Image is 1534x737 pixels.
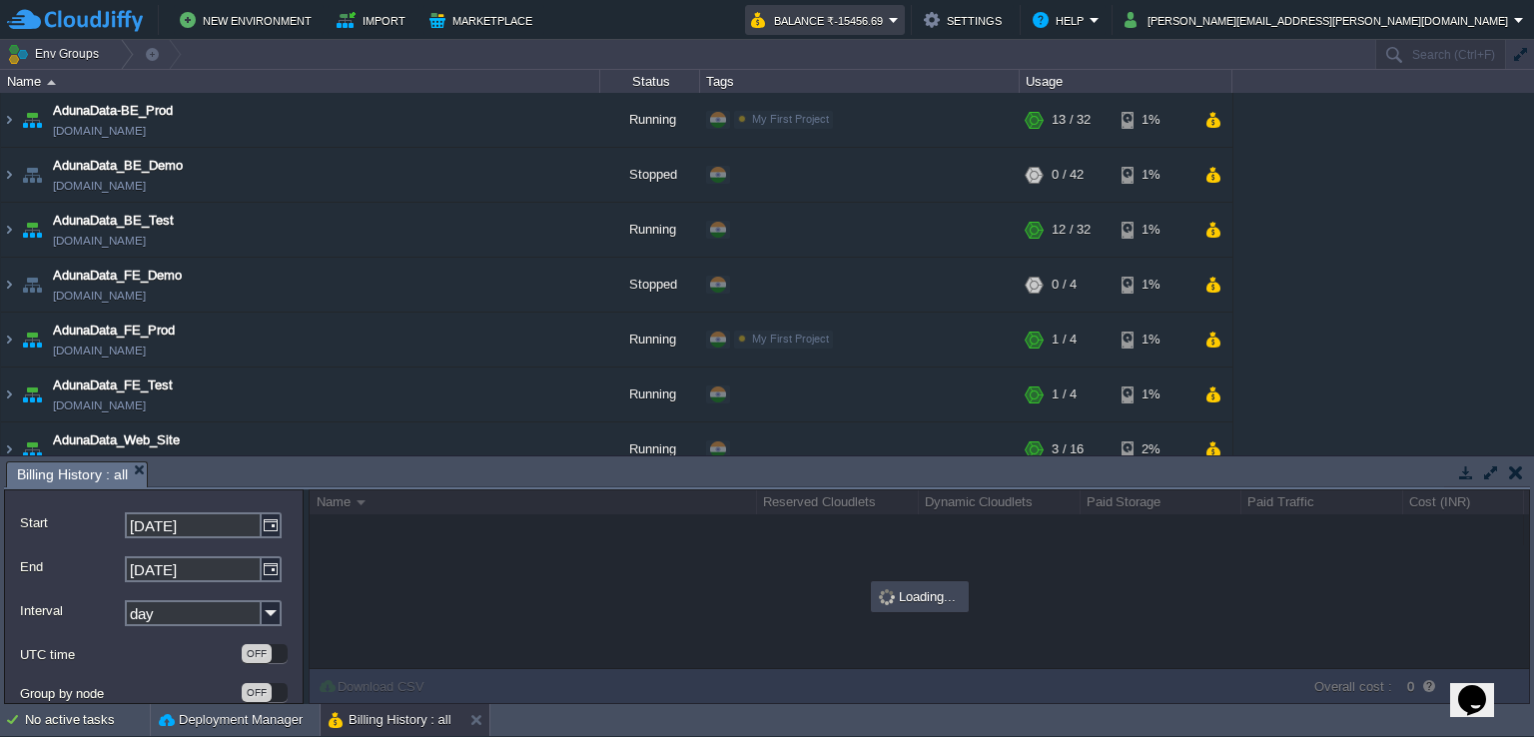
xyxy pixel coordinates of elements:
[25,704,150,736] div: No active tasks
[53,321,175,341] a: AdunaData_FE_Prod
[18,258,46,312] img: AMDAwAAAACH5BAEAAAAALAAAAAABAAEAAAICRAEAOw==
[53,286,146,306] a: [DOMAIN_NAME]
[53,375,173,395] a: AdunaData_FE_Test
[1,148,17,202] img: AMDAwAAAACH5BAEAAAAALAAAAAABAAEAAAICRAEAOw==
[47,80,56,85] img: AMDAwAAAACH5BAEAAAAALAAAAAABAAEAAAICRAEAOw==
[53,341,146,361] a: [DOMAIN_NAME]
[53,450,146,470] a: [DOMAIN_NAME]
[600,93,700,147] div: Running
[1052,203,1091,257] div: 12 / 32
[601,70,699,93] div: Status
[600,313,700,367] div: Running
[1021,70,1231,93] div: Usage
[53,430,180,450] a: AdunaData_Web_Site
[600,258,700,312] div: Stopped
[1125,8,1514,32] button: [PERSON_NAME][EMAIL_ADDRESS][PERSON_NAME][DOMAIN_NAME]
[20,600,123,621] label: Interval
[53,231,146,251] a: [DOMAIN_NAME]
[53,395,146,415] a: [DOMAIN_NAME]
[1052,368,1077,421] div: 1 / 4
[600,203,700,257] div: Running
[1,368,17,421] img: AMDAwAAAACH5BAEAAAAALAAAAAABAAEAAAICRAEAOw==
[18,203,46,257] img: AMDAwAAAACH5BAEAAAAALAAAAAABAAEAAAICRAEAOw==
[18,93,46,147] img: AMDAwAAAACH5BAEAAAAALAAAAAABAAEAAAICRAEAOw==
[2,70,599,93] div: Name
[17,462,128,487] span: Billing History : all
[53,266,182,286] a: AdunaData_FE_Demo
[1033,8,1090,32] button: Help
[1,203,17,257] img: AMDAwAAAACH5BAEAAAAALAAAAAABAAEAAAICRAEAOw==
[53,156,183,176] a: AdunaData_BE_Demo
[1122,422,1186,476] div: 2%
[1122,258,1186,312] div: 1%
[7,8,143,33] img: CloudJiffy
[873,583,967,610] div: Loading...
[20,683,240,704] label: Group by node
[600,422,700,476] div: Running
[180,8,318,32] button: New Environment
[53,121,146,141] a: [DOMAIN_NAME]
[752,333,829,345] span: My First Project
[600,368,700,421] div: Running
[1,258,17,312] img: AMDAwAAAACH5BAEAAAAALAAAAAABAAEAAAICRAEAOw==
[18,368,46,421] img: AMDAwAAAACH5BAEAAAAALAAAAAABAAEAAAICRAEAOw==
[1052,148,1084,202] div: 0 / 42
[53,211,174,231] a: AdunaData_BE_Test
[751,8,889,32] button: Balance ₹-15456.69
[701,70,1019,93] div: Tags
[1450,657,1514,717] iframe: chat widget
[20,512,123,533] label: Start
[159,710,303,730] button: Deployment Manager
[1052,258,1077,312] div: 0 / 4
[1,93,17,147] img: AMDAwAAAACH5BAEAAAAALAAAAAABAAEAAAICRAEAOw==
[429,8,538,32] button: Marketplace
[242,683,272,702] div: OFF
[1,422,17,476] img: AMDAwAAAACH5BAEAAAAALAAAAAABAAEAAAICRAEAOw==
[924,8,1008,32] button: Settings
[752,113,829,125] span: My First Project
[7,40,106,68] button: Env Groups
[18,422,46,476] img: AMDAwAAAACH5BAEAAAAALAAAAAABAAEAAAICRAEAOw==
[1,313,17,367] img: AMDAwAAAACH5BAEAAAAALAAAAAABAAEAAAICRAEAOw==
[20,644,240,665] label: UTC time
[20,556,123,577] label: End
[1052,93,1091,147] div: 13 / 32
[1052,313,1077,367] div: 1 / 4
[53,176,146,196] a: [DOMAIN_NAME]
[242,644,272,663] div: OFF
[18,148,46,202] img: AMDAwAAAACH5BAEAAAAALAAAAAABAAEAAAICRAEAOw==
[337,8,411,32] button: Import
[1122,368,1186,421] div: 1%
[600,148,700,202] div: Stopped
[1122,93,1186,147] div: 1%
[18,313,46,367] img: AMDAwAAAACH5BAEAAAAALAAAAAABAAEAAAICRAEAOw==
[53,101,173,121] a: AdunaData-BE_Prod
[1122,313,1186,367] div: 1%
[1052,422,1084,476] div: 3 / 16
[329,710,451,730] button: Billing History : all
[1122,148,1186,202] div: 1%
[1122,203,1186,257] div: 1%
